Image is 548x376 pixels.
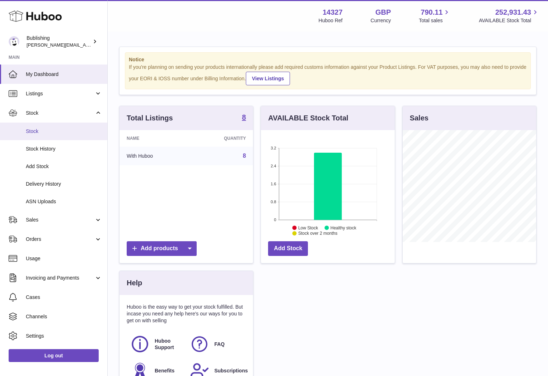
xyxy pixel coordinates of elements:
[9,36,19,47] img: hamza@bublishing.com
[127,278,142,288] h3: Help
[421,8,442,17] span: 790.11
[479,8,539,24] a: 252,931.43 AVAILABLE Stock Total
[130,334,183,354] a: Huboo Support
[271,200,276,204] text: 0.8
[26,255,102,262] span: Usage
[26,333,102,339] span: Settings
[319,17,343,24] div: Huboo Ref
[419,17,451,24] span: Total sales
[9,349,99,362] a: Log out
[242,114,246,122] a: 8
[127,304,246,324] p: Huboo is the easy way to get your stock fulfilled. But incase you need any help here's our ways f...
[271,182,276,186] text: 1.6
[371,17,391,24] div: Currency
[129,64,527,85] div: If you're planning on sending your products internationally please add required customs informati...
[120,147,190,165] td: With Huboo
[246,72,290,85] a: View Listings
[268,113,348,123] h3: AVAILABLE Stock Total
[190,334,242,354] a: FAQ
[26,313,102,320] span: Channels
[268,241,308,256] a: Add Stock
[243,153,246,159] a: 8
[331,225,357,230] text: Healthy stock
[26,90,94,97] span: Listings
[375,8,391,17] strong: GBP
[127,113,173,123] h3: Total Listings
[214,341,225,348] span: FAQ
[271,164,276,168] text: 2.4
[26,294,102,301] span: Cases
[298,225,318,230] text: Low Stock
[26,128,102,135] span: Stock
[323,8,343,17] strong: 14327
[26,216,94,223] span: Sales
[214,367,248,374] span: Subscriptions
[495,8,531,17] span: 252,931.43
[155,367,174,374] span: Benefits
[298,231,337,236] text: Stock over 2 months
[190,130,253,147] th: Quantity
[27,35,91,48] div: Bublishing
[26,146,102,152] span: Stock History
[127,241,197,256] a: Add products
[26,110,94,116] span: Stock
[271,146,276,150] text: 3.2
[242,114,246,121] strong: 8
[479,17,539,24] span: AVAILABLE Stock Total
[26,71,102,78] span: My Dashboard
[26,163,102,170] span: Add Stock
[274,218,276,222] text: 0
[27,42,144,48] span: [PERSON_NAME][EMAIL_ADDRESS][DOMAIN_NAME]
[120,130,190,147] th: Name
[410,113,428,123] h3: Sales
[419,8,451,24] a: 790.11 Total sales
[26,198,102,205] span: ASN Uploads
[26,236,94,243] span: Orders
[26,181,102,187] span: Delivery History
[155,338,182,351] span: Huboo Support
[129,56,527,63] strong: Notice
[26,275,94,281] span: Invoicing and Payments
